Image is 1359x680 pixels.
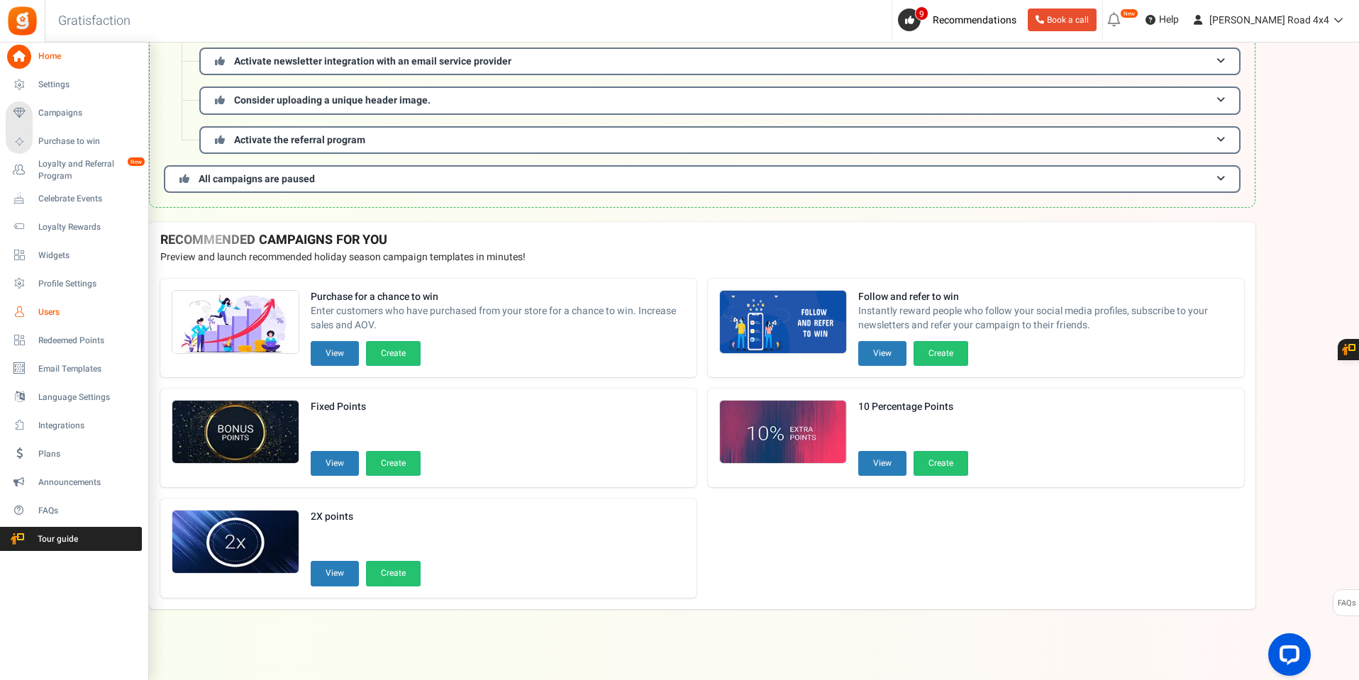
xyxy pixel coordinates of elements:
[366,451,421,476] button: Create
[311,561,359,586] button: View
[172,511,299,574] img: Recommended Campaigns
[6,498,142,523] a: FAQs
[915,6,928,21] span: 9
[720,291,846,355] img: Recommended Campaigns
[6,101,142,126] a: Campaigns
[858,290,1233,304] strong: Follow and refer to win
[6,158,142,182] a: Loyalty and Referral Program New
[234,133,365,147] span: Activate the referral program
[1140,9,1185,31] a: Help
[38,193,138,205] span: Celebrate Events
[914,341,968,366] button: Create
[6,300,142,324] a: Users
[6,45,142,69] a: Home
[311,510,421,524] strong: 2X points
[6,470,142,494] a: Announcements
[6,215,142,239] a: Loyalty Rewards
[38,79,138,91] span: Settings
[858,400,968,414] strong: 10 Percentage Points
[43,7,146,35] h3: Gratisfaction
[1120,9,1138,18] em: New
[172,291,299,355] img: Recommended Campaigns
[311,304,685,333] span: Enter customers who have purchased from your store for a chance to win. Increase sales and AOV.
[160,233,1244,247] h4: RECOMMENDED CAMPAIGNS FOR YOU
[38,391,138,403] span: Language Settings
[234,93,431,108] span: Consider uploading a unique header image.
[38,505,138,517] span: FAQs
[38,448,138,460] span: Plans
[38,158,142,182] span: Loyalty and Referral Program
[38,278,138,290] span: Profile Settings
[38,221,138,233] span: Loyalty Rewards
[1155,13,1179,27] span: Help
[366,561,421,586] button: Create
[311,451,359,476] button: View
[858,304,1233,333] span: Instantly reward people who follow your social media profiles, subscribe to your newsletters and ...
[38,420,138,432] span: Integrations
[6,328,142,352] a: Redeemed Points
[160,250,1244,264] p: Preview and launch recommended holiday season campaign templates in minutes!
[172,401,299,464] img: Recommended Campaigns
[38,250,138,262] span: Widgets
[127,157,145,167] em: New
[6,243,142,267] a: Widgets
[858,451,906,476] button: View
[6,186,142,211] a: Celebrate Events
[311,400,421,414] strong: Fixed Points
[6,357,142,381] a: Email Templates
[38,135,138,147] span: Purchase to win
[311,341,359,366] button: View
[366,341,421,366] button: Create
[6,442,142,466] a: Plans
[311,290,685,304] strong: Purchase for a chance to win
[38,363,138,375] span: Email Templates
[38,50,138,62] span: Home
[898,9,1022,31] a: 9 Recommendations
[38,107,138,119] span: Campaigns
[1028,9,1097,31] a: Book a call
[6,533,106,545] span: Tour guide
[6,385,142,409] a: Language Settings
[6,272,142,296] a: Profile Settings
[199,172,315,186] span: All campaigns are paused
[38,476,138,489] span: Announcements
[234,54,511,69] span: Activate newsletter integration with an email service provider
[6,413,142,437] a: Integrations
[38,306,138,318] span: Users
[858,341,906,366] button: View
[6,130,142,154] a: Purchase to win
[1337,590,1356,617] span: FAQs
[38,335,138,347] span: Redeemed Points
[6,73,142,97] a: Settings
[6,5,38,37] img: Gratisfaction
[933,13,1016,28] span: Recommendations
[914,451,968,476] button: Create
[720,401,846,464] img: Recommended Campaigns
[1209,13,1329,28] span: [PERSON_NAME] Road 4x4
